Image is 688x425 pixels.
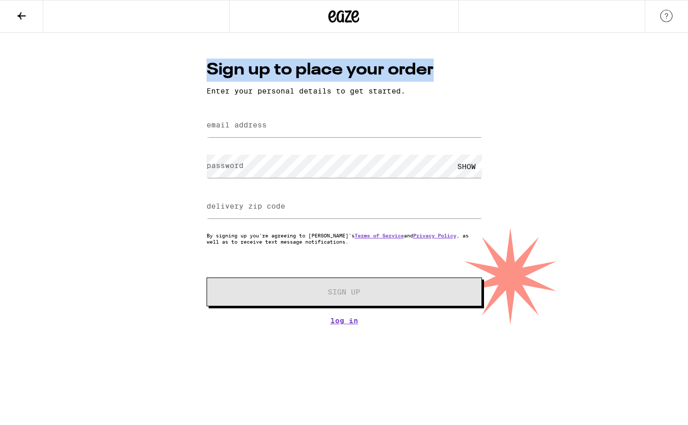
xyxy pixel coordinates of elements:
[207,202,285,210] label: delivery zip code
[207,59,482,82] h1: Sign up to place your order
[207,232,482,245] p: By signing up you're agreeing to [PERSON_NAME]'s and , as well as to receive text message notific...
[413,232,456,238] a: Privacy Policy
[207,195,482,218] input: delivery zip code
[207,317,482,325] a: Log In
[207,87,482,95] p: Enter your personal details to get started.
[207,161,244,170] label: password
[451,155,482,178] div: SHOW
[207,121,267,129] label: email address
[328,288,360,295] span: Sign Up
[207,278,482,306] button: Sign Up
[207,114,482,137] input: email address
[6,7,74,15] span: Hi. Need any help?
[355,232,404,238] a: Terms of Service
